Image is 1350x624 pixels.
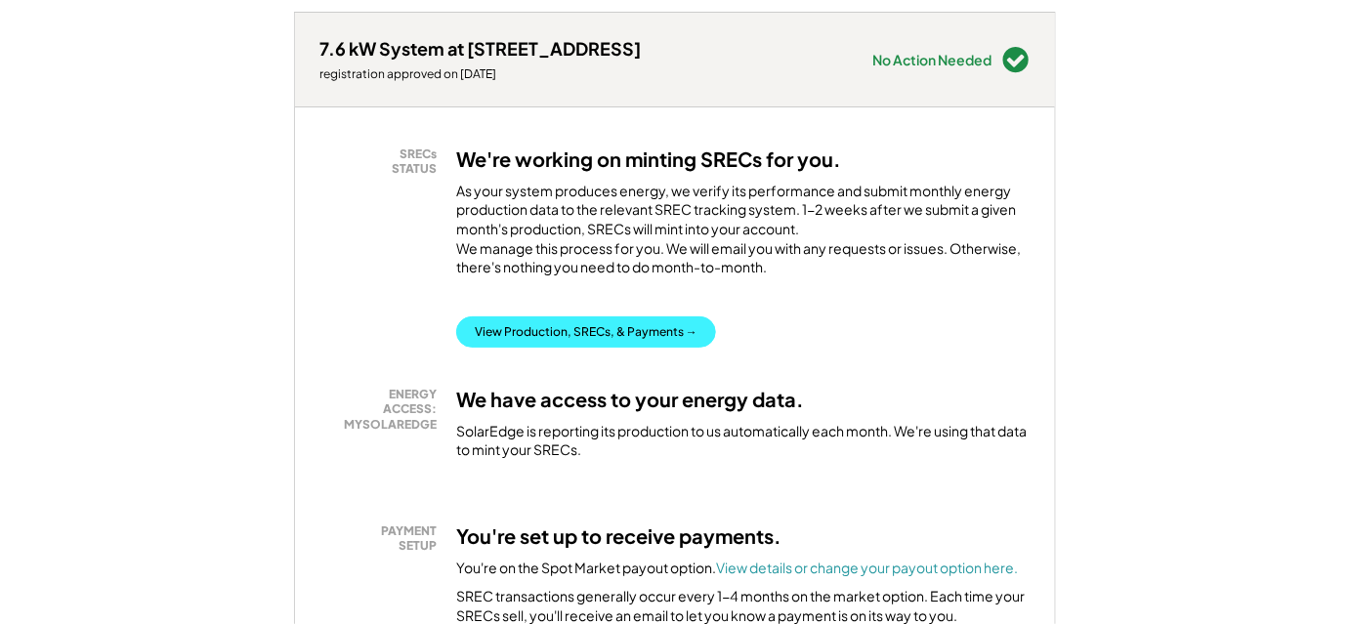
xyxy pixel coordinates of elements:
[456,559,1018,578] div: You're on the Spot Market payout option.
[329,523,437,554] div: PAYMENT SETUP
[716,559,1018,576] a: View details or change your payout option here.
[872,53,991,66] div: No Action Needed
[319,37,641,60] div: 7.6 kW System at [STREET_ADDRESS]
[456,146,841,172] h3: We're working on minting SRECs for you.
[329,387,437,433] div: ENERGY ACCESS: MYSOLAREDGE
[456,182,1031,287] div: As your system produces energy, we verify its performance and submit monthly energy production da...
[329,146,437,177] div: SRECs STATUS
[456,422,1031,460] div: SolarEdge is reporting its production to us automatically each month. We're using that data to mi...
[456,523,781,549] h3: You're set up to receive payments.
[456,316,716,348] button: View Production, SRECs, & Payments →
[319,66,641,82] div: registration approved on [DATE]
[456,387,804,412] h3: We have access to your energy data.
